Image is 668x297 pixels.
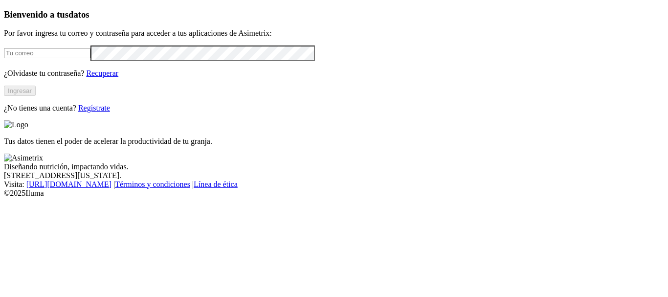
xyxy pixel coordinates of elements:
[68,9,89,20] span: datos
[86,69,118,77] a: Recuperar
[4,29,664,38] p: Por favor ingresa tu correo y contraseña para acceder a tus aplicaciones de Asimetrix:
[4,120,28,129] img: Logo
[4,69,664,78] p: ¿Olvidaste tu contraseña?
[4,189,664,198] div: © 2025 Iluma
[4,9,664,20] h3: Bienvenido a tus
[4,154,43,162] img: Asimetrix
[115,180,190,188] a: Términos y condiciones
[78,104,110,112] a: Regístrate
[4,48,90,58] input: Tu correo
[4,171,664,180] div: [STREET_ADDRESS][US_STATE].
[4,86,36,96] button: Ingresar
[4,137,664,146] p: Tus datos tienen el poder de acelerar la productividad de tu granja.
[4,180,664,189] div: Visita : | |
[194,180,238,188] a: Línea de ética
[4,104,664,113] p: ¿No tienes una cuenta?
[26,180,111,188] a: [URL][DOMAIN_NAME]
[4,162,664,171] div: Diseñando nutrición, impactando vidas.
